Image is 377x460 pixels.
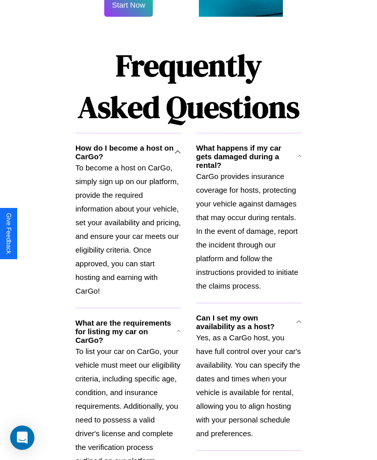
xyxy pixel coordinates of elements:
div: Open Intercom Messenger [10,426,34,450]
h3: What happens if my car gets damaged during a rental? [196,144,298,169]
p: To become a host on CarGo, simply sign up on our platform, provide the required information about... [75,161,181,298]
p: Yes, as a CarGo host, you have full control over your car's availability. You can specify the dat... [196,331,302,440]
p: CarGo provides insurance coverage for hosts, protecting your vehicle against damages that may occ... [196,169,302,293]
h3: Can I set my own availability as a host? [196,313,296,331]
h3: How do I become a host on CarGo? [75,144,175,161]
div: Give Feedback [5,213,12,254]
h1: Frequently Asked Questions [75,40,302,133]
h3: What are the requirements for listing my car on CarGo? [75,319,177,344]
